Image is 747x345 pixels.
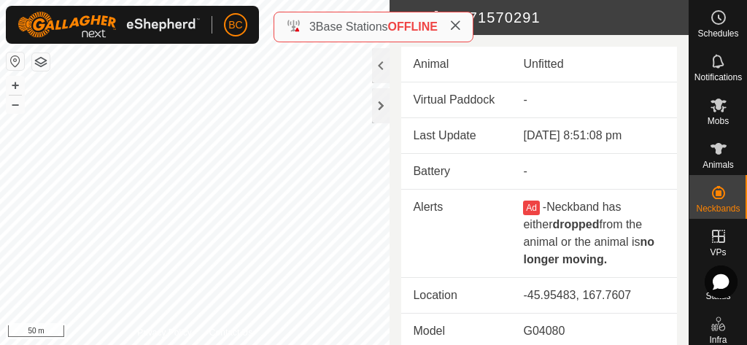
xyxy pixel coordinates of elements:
span: Base Stations [316,20,388,33]
span: BC [228,18,242,33]
button: Map Layers [32,53,50,71]
img: Gallagher Logo [18,12,200,38]
div: G04080 [523,322,665,340]
span: Mobs [708,117,729,125]
td: Location [401,278,511,314]
a: Contact Us [209,326,252,339]
b: dropped [552,218,599,230]
span: Neckbands [696,204,740,213]
td: Virtual Paddock [401,82,511,118]
td: Animal [401,47,511,82]
span: VPs [710,248,726,257]
td: Last Update [401,118,511,154]
button: Ad [523,201,539,215]
div: Unfitted [523,55,665,73]
td: Alerts [401,190,511,278]
td: Battery [401,154,511,190]
span: Schedules [697,29,738,38]
span: Notifications [694,73,742,82]
span: Animals [703,160,734,169]
span: Status [705,292,730,301]
button: + [7,77,24,94]
span: - [543,201,546,213]
span: OFFLINE [388,20,438,33]
app-display-virtual-paddock-transition: - [523,93,527,106]
div: -45.95483, 167.7607 [523,287,665,304]
div: [DATE] 8:51:08 pm [523,127,665,144]
button: Reset Map [7,53,24,70]
button: – [7,96,24,113]
span: Neckband has either from the animal or the animal is [523,201,654,265]
h2: 0271570291 [427,9,689,26]
span: 3 [309,20,316,33]
span: Infra [709,336,727,344]
a: Privacy Policy [137,326,192,339]
div: - [523,163,665,180]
